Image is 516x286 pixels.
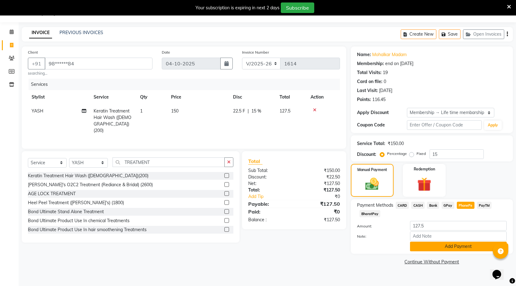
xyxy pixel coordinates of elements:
div: Net: [244,180,294,187]
label: Note: [352,234,405,239]
button: Add Payment [410,242,507,251]
a: PREVIOUS INVOICES [60,30,103,35]
input: Amount [410,221,507,231]
div: Discount: [244,174,294,180]
button: Save [439,29,461,39]
label: Fixed [417,151,426,156]
th: Stylist [28,90,90,104]
span: CASH [411,202,425,209]
span: Total [248,158,262,165]
th: Action [307,90,340,104]
div: Payable: [244,200,294,208]
input: Search by Name/Mobile/Email/Code [45,58,152,69]
span: 1 [140,108,143,114]
th: Disc [229,90,276,104]
div: Bond Ultimate Stand Alone Treatment [28,209,104,215]
a: Mohalkar Madam [372,51,407,58]
button: Subscribe [281,2,314,13]
th: Total [276,90,307,104]
small: searching... [28,71,152,76]
div: [PERSON_NAME]'s O2C2 Treatment (Rediance & Bridal) (2600) [28,182,153,188]
span: PayTM [477,202,492,209]
div: Membership: [357,60,384,67]
a: Continue Without Payment [352,259,512,265]
span: PhonePe [457,202,474,209]
div: ₹127.50 [294,217,345,223]
div: AGE LOCK TREATMENT [28,191,76,197]
span: | [248,108,249,114]
div: ₹0 [302,193,345,200]
div: ₹127.50 [294,180,345,187]
button: Apply [484,121,502,130]
span: CARD [396,202,409,209]
div: end on [DATE] [385,60,413,67]
div: [DATE] [379,87,392,94]
a: INVOICE [29,27,52,38]
input: Enter Offer / Coupon Code [407,120,482,130]
div: Total: [244,187,294,193]
span: 127.5 [280,108,290,114]
div: 0 [384,78,386,85]
div: Paid: [244,208,294,215]
span: BharatPay [359,210,381,217]
a: Add Tip [244,193,302,200]
span: Keratin Treatment Hair Wash ([DEMOGRAPHIC_DATA])(200) [94,108,131,133]
img: _gift.svg [413,176,436,193]
input: Search or Scan [112,157,225,167]
img: _cash.svg [361,176,383,192]
label: Client [28,50,38,55]
span: 22.5 F [233,108,245,114]
div: Apply Discount [357,109,407,116]
div: ₹127.50 [294,187,345,193]
th: Service [90,90,136,104]
button: Open Invoices [463,29,504,39]
div: Bond Ultimate Product Use In chemical Treatments [28,218,130,224]
div: Keratin Treatment Hair Wash ([DEMOGRAPHIC_DATA])(200) [28,173,148,179]
span: 15 % [251,108,261,114]
div: Card on file: [357,78,382,85]
label: Date [162,50,170,55]
div: Service Total: [357,140,385,147]
label: Invoice Number [242,50,269,55]
th: Qty [136,90,167,104]
div: 19 [383,69,388,76]
div: Sub Total: [244,167,294,174]
div: Last Visit: [357,87,378,94]
div: Heel Peel Treatment ([PERSON_NAME]'s) (1800) [28,200,124,206]
div: 116.45 [372,96,386,103]
span: Bank [427,202,439,209]
input: Add Note [410,231,507,241]
label: Manual Payment [357,167,387,173]
label: Redemption [414,166,435,172]
span: Payment Methods [357,202,393,209]
div: ₹0 [294,208,345,215]
button: +91 [28,58,45,69]
div: ₹150.00 [294,167,345,174]
div: ₹22.50 [294,174,345,180]
span: GPay [442,202,454,209]
span: YASH [32,108,43,114]
div: Name: [357,51,371,58]
span: 150 [171,108,179,114]
div: Points: [357,96,371,103]
div: Bond Ultimate Product Use In hair smoothening Treatments [28,227,147,233]
div: Your subscription is expiring in next 2 days [196,5,280,11]
div: ₹127.50 [294,200,345,208]
div: Balance : [244,217,294,223]
div: ₹150.00 [388,140,404,147]
div: Total Visits: [357,69,381,76]
th: Price [167,90,229,104]
iframe: chat widget [490,261,510,280]
div: Discount: [357,151,376,158]
button: Create New [401,29,436,39]
div: Coupon Code [357,122,407,128]
label: Percentage [387,151,407,156]
div: Services [29,79,345,90]
label: Amount: [352,223,405,229]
